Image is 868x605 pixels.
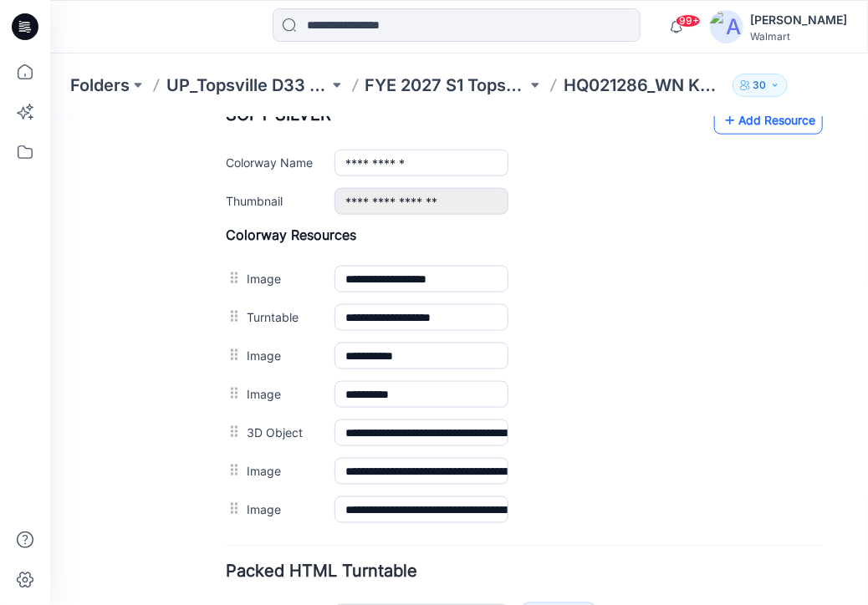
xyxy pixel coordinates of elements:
[166,74,329,97] a: UP_Topsville D33 Girls Tops & Bottoms
[564,74,726,97] p: HQ021286_WN KNIT DENIM PANT
[176,74,268,93] label: Thumbnail
[197,267,268,286] label: Image
[676,14,701,28] span: 99+
[710,10,743,43] img: avatar
[750,10,847,30] div: [PERSON_NAME]
[50,117,868,605] iframe: edit-style
[733,74,788,97] button: 30
[176,109,773,126] h4: Colorway Resources
[753,76,767,94] p: 30
[750,30,847,43] div: Walmart
[197,229,268,247] label: Image
[176,36,268,54] label: Colorway Name
[197,306,268,324] label: 3D Object
[197,344,268,363] label: Image
[197,383,268,401] label: Image
[472,486,545,514] a: Load
[70,74,130,97] a: Folders
[197,191,268,209] label: Turntable
[365,74,528,97] a: FYE 2027 S1 Topsville D33 Girls Bottoms
[176,447,773,463] h4: Packed HTML Turntable
[197,152,268,170] label: Image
